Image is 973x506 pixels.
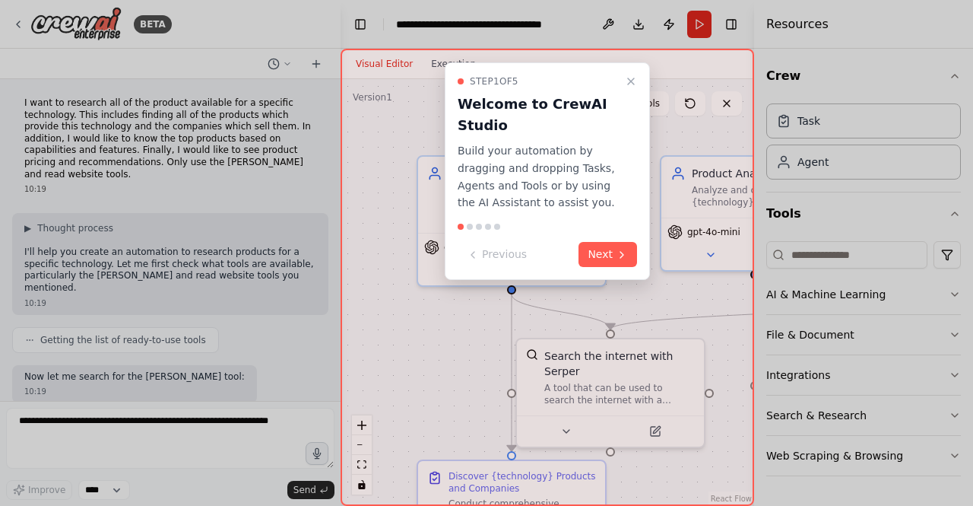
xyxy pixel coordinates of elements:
button: Hide left sidebar [350,14,371,35]
button: Next [578,242,637,267]
p: Build your automation by dragging and dropping Tasks, Agents and Tools or by using the AI Assista... [458,142,619,212]
span: Step 1 of 5 [470,75,518,88]
button: Close walkthrough [622,72,640,91]
button: Previous [458,242,536,267]
h3: Welcome to CrewAI Studio [458,94,619,136]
